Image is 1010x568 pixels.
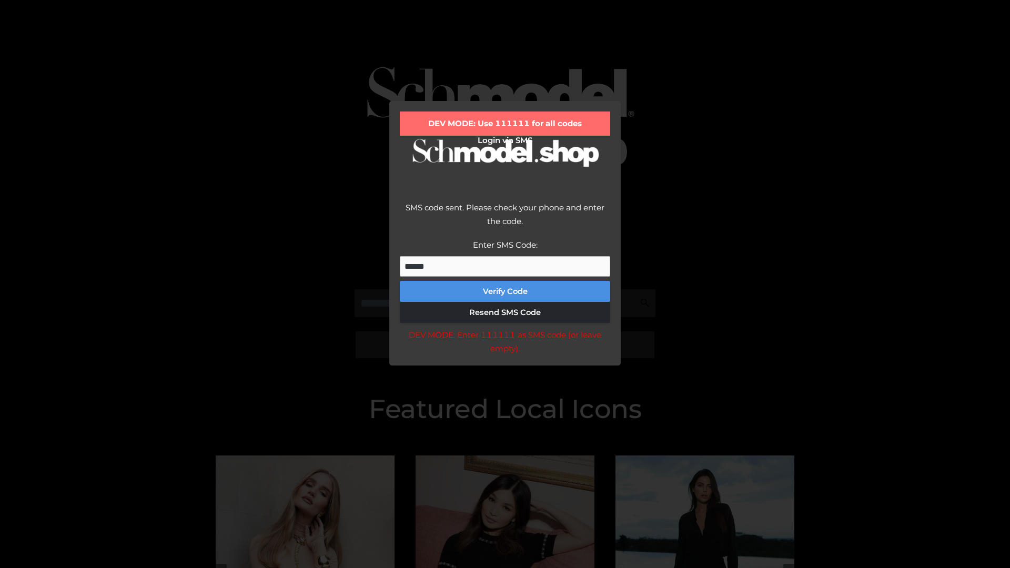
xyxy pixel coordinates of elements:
[400,281,610,302] button: Verify Code
[400,328,610,355] div: DEV MODE: Enter 111111 as SMS code (or leave empty).
[400,302,610,323] button: Resend SMS Code
[473,240,538,250] label: Enter SMS Code:
[400,136,610,145] h2: Login via SMS
[400,201,610,238] div: SMS code sent. Please check your phone and enter the code.
[400,111,610,136] div: DEV MODE: Use 111111 for all codes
